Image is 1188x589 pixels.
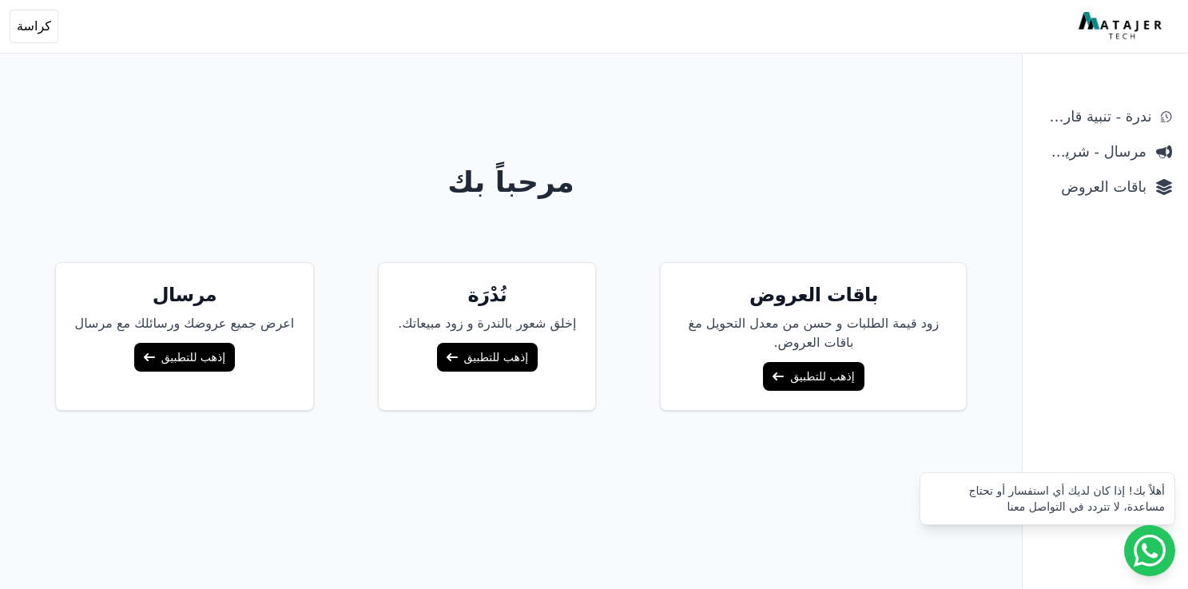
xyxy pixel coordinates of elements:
[763,362,864,391] a: إذهب للتطبيق
[10,10,58,43] button: كراسة
[75,314,295,333] p: اعرض جميع عروضك ورسائلك مع مرسال
[398,314,576,333] p: إخلق شعور بالندرة و زود مبيعاتك.
[437,343,538,372] a: إذهب للتطبيق
[17,17,51,36] span: كراسة
[680,282,947,308] h5: باقات العروض
[1079,12,1166,41] img: MatajerTech Logo
[930,483,1165,515] div: أهلاً بك! إذا كان لديك أي استفسار أو تحتاج مساعدة، لا تتردد في التواصل معنا
[1039,105,1151,128] span: ندرة - تنبية قارب علي النفاذ
[134,343,235,372] a: إذهب للتطبيق
[1039,141,1146,163] span: مرسال - شريط دعاية
[398,282,576,308] h5: نُدْرَة
[680,314,947,352] p: زود قيمة الطلبات و حسن من معدل التحويل مغ باقات العروض.
[75,282,295,308] h5: مرسال
[1039,176,1146,198] span: باقات العروض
